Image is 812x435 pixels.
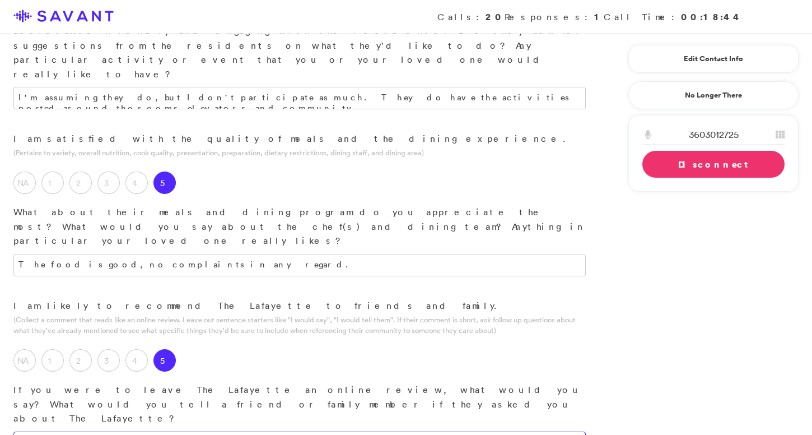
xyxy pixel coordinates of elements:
[628,81,799,109] a: No Longer There
[486,11,505,23] strong: 20
[41,349,64,372] label: 1
[13,314,586,336] p: (Collect a comment that reads like an online review. Leave out sentence starters like "I would sa...
[13,172,36,194] label: NA
[97,172,120,194] label: 3
[41,172,64,194] label: 1
[13,299,586,313] p: I am likely to recommend The Lafayette to friends and family.
[69,172,92,194] label: 2
[642,50,785,68] a: Edit Contact Info
[13,383,586,426] p: If you were to leave The Lafayette an online review, what would you say? What would you tell a fr...
[681,11,743,23] strong: 00:18:44
[13,205,586,248] p: What about their meals and dining program do you appreciate the most? What would you say about th...
[13,349,36,372] label: NA
[153,172,176,194] label: 5
[125,349,148,372] label: 4
[125,172,148,194] label: 4
[13,147,586,158] p: (Pertains to variety, overall nutrition, cook quality, presentation, preparation, dietary restric...
[594,11,604,23] strong: 1
[153,349,176,372] label: 5
[97,349,120,372] label: 3
[642,151,785,178] a: Disconnect
[13,132,586,146] p: I am satisfied with the quality of meals and the dining experience.
[69,349,92,372] label: 2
